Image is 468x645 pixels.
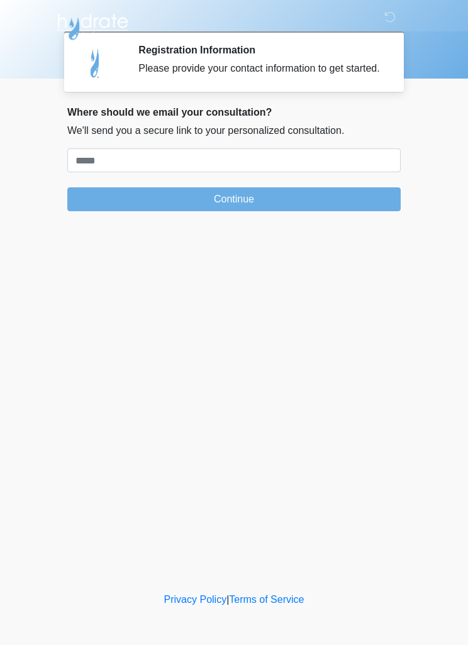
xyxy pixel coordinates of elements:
[229,594,304,605] a: Terms of Service
[67,187,401,211] button: Continue
[164,594,227,605] a: Privacy Policy
[55,9,130,41] img: Hydrate IV Bar - Scottsdale Logo
[77,44,114,82] img: Agent Avatar
[67,106,401,118] h2: Where should we email your consultation?
[67,123,401,138] p: We'll send you a secure link to your personalized consultation.
[226,594,229,605] a: |
[138,61,382,76] div: Please provide your contact information to get started.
